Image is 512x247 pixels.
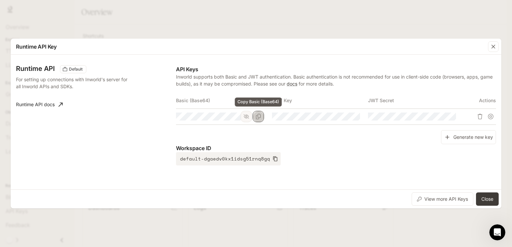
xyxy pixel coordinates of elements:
[176,144,496,152] p: Workspace ID
[253,111,264,122] button: Copy Basic (Base64)
[16,76,132,90] p: For setting up connections with Inworld's server for all Inworld APIs and SDKs.
[287,81,297,87] a: docs
[16,43,57,51] p: Runtime API Key
[176,73,496,87] p: Inworld supports both Basic and JWT authentication. Basic authentication is not recommended for u...
[235,98,282,107] div: Copy Basic (Base64)
[475,111,485,122] button: Delete API key
[489,224,505,240] iframe: Intercom live chat
[441,130,496,144] button: Generate new key
[16,65,55,72] h3: Runtime API
[476,192,499,206] button: Close
[368,93,464,109] th: JWT Secret
[60,65,86,73] div: These keys will apply to your current workspace only
[176,65,496,73] p: API Keys
[412,192,473,206] button: View more API Keys
[66,66,85,72] span: Default
[176,152,281,165] button: default-dgaedv0kx1idsg51rnq8gq
[485,111,496,122] button: Suspend API key
[13,98,65,111] a: Runtime API docs
[272,93,368,109] th: JWT Key
[464,93,496,109] th: Actions
[176,93,272,109] th: Basic (Base64)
